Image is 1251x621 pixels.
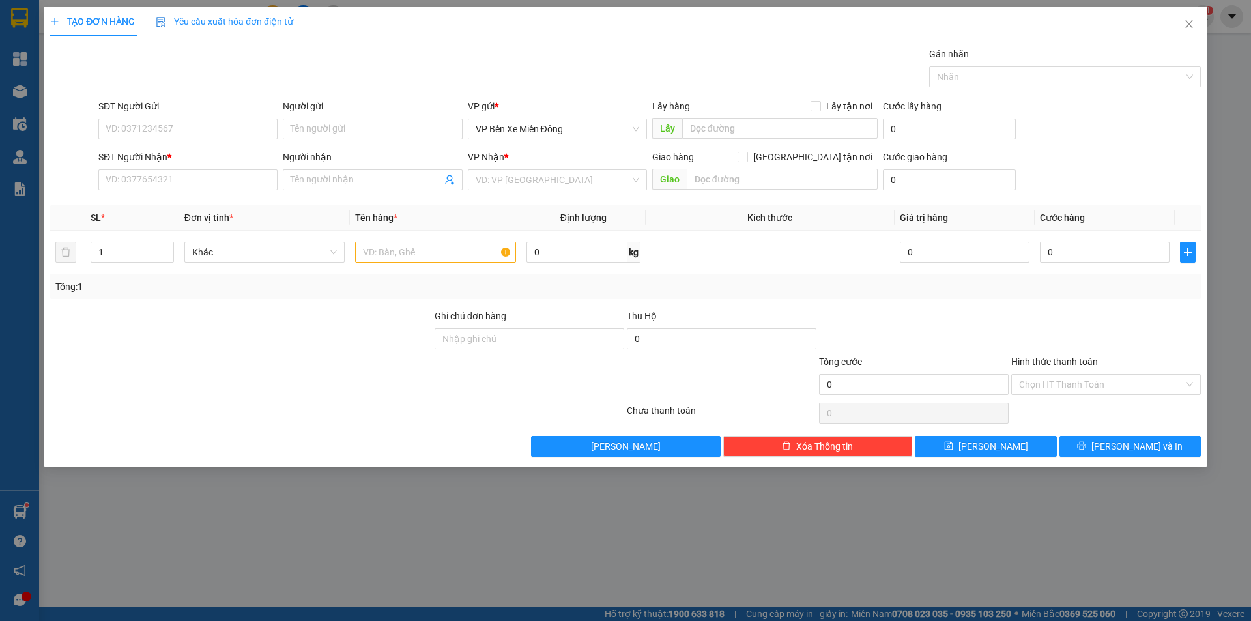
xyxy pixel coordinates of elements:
[1171,7,1207,43] button: Close
[883,119,1016,139] input: Cước lấy hàng
[531,436,721,457] button: [PERSON_NAME]
[821,99,878,113] span: Lấy tận nơi
[1040,212,1085,223] span: Cước hàng
[283,150,462,164] div: Người nhận
[1059,436,1201,457] button: printer[PERSON_NAME] và In
[192,242,338,262] span: Khác
[929,49,969,59] label: Gán nhãn
[435,328,624,349] input: Ghi chú đơn hàng
[958,439,1028,454] span: [PERSON_NAME]
[883,152,947,162] label: Cước giao hàng
[687,169,878,190] input: Dọc đường
[652,152,694,162] span: Giao hàng
[627,311,657,321] span: Thu Hộ
[652,118,682,139] span: Lấy
[900,242,1029,263] input: 0
[560,212,607,223] span: Định lượng
[883,169,1016,190] input: Cước giao hàng
[1091,439,1183,454] span: [PERSON_NAME] và In
[625,403,818,426] div: Chưa thanh toán
[900,212,948,223] span: Giá trị hàng
[156,16,293,27] span: Yêu cầu xuất hóa đơn điện tử
[55,280,483,294] div: Tổng: 1
[184,212,233,223] span: Đơn vị tính
[796,439,853,454] span: Xóa Thông tin
[435,311,506,321] label: Ghi chú đơn hàng
[283,99,462,113] div: Người gửi
[468,99,647,113] div: VP gửi
[652,101,690,111] span: Lấy hàng
[50,17,59,26] span: plus
[1184,19,1194,29] span: close
[91,212,101,223] span: SL
[444,175,455,185] span: user-add
[782,441,791,452] span: delete
[1077,441,1086,452] span: printer
[156,17,166,27] img: icon
[944,441,953,452] span: save
[682,118,878,139] input: Dọc đường
[883,101,942,111] label: Cước lấy hàng
[723,436,913,457] button: deleteXóa Thông tin
[355,242,516,263] input: VD: Bàn, Ghế
[819,356,862,367] span: Tổng cước
[476,119,639,139] span: VP Bến Xe Miền Đông
[747,212,792,223] span: Kích thước
[1011,356,1098,367] label: Hình thức thanh toán
[748,150,878,164] span: [GEOGRAPHIC_DATA] tận nơi
[915,436,1056,457] button: save[PERSON_NAME]
[1180,242,1196,263] button: plus
[591,439,661,454] span: [PERSON_NAME]
[98,150,278,164] div: SĐT Người Nhận
[355,212,397,223] span: Tên hàng
[98,99,278,113] div: SĐT Người Gửi
[627,242,640,263] span: kg
[50,16,135,27] span: TẠO ĐƠN HÀNG
[652,169,687,190] span: Giao
[55,242,76,263] button: delete
[468,152,504,162] span: VP Nhận
[1181,247,1195,257] span: plus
